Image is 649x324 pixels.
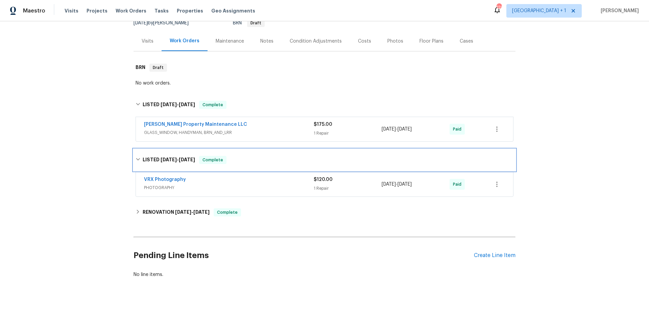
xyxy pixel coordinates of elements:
[200,101,226,108] span: Complete
[248,21,264,25] span: Draft
[134,204,515,221] div: RENOVATION [DATE]-[DATE]Complete
[382,127,396,132] span: [DATE]
[170,38,199,44] div: Work Orders
[134,240,474,271] h2: Pending Line Items
[398,182,412,187] span: [DATE]
[23,7,45,14] span: Maestro
[150,64,166,71] span: Draft
[154,8,169,13] span: Tasks
[314,177,333,182] span: $120.00
[260,38,273,45] div: Notes
[161,157,177,162] span: [DATE]
[382,181,412,188] span: -
[177,7,203,14] span: Properties
[314,130,382,137] div: 1 Repair
[161,102,177,107] span: [DATE]
[144,177,186,182] a: VRX Photography
[497,4,501,11] div: 120
[200,157,226,163] span: Complete
[214,209,240,216] span: Complete
[134,21,148,25] span: [DATE]
[143,156,195,164] h6: LISTED
[143,101,195,109] h6: LISTED
[144,129,314,136] span: GLASS_WINDOW, HANDYMAN, BRN_AND_LRR
[193,210,210,214] span: [DATE]
[179,102,195,107] span: [DATE]
[116,7,146,14] span: Work Orders
[161,102,195,107] span: -
[134,19,197,27] div: by [PERSON_NAME]
[144,184,314,191] span: PHOTOGRAPHY
[136,80,513,87] div: No work orders.
[143,208,210,216] h6: RENOVATION
[382,126,412,133] span: -
[161,157,195,162] span: -
[314,122,332,127] span: $175.00
[460,38,473,45] div: Cases
[233,21,265,25] span: BRN
[358,38,371,45] div: Costs
[598,7,639,14] span: [PERSON_NAME]
[387,38,403,45] div: Photos
[512,7,566,14] span: [GEOGRAPHIC_DATA] + 1
[134,271,515,278] div: No line items.
[382,182,396,187] span: [DATE]
[419,38,443,45] div: Floor Plans
[65,7,78,14] span: Visits
[216,38,244,45] div: Maintenance
[211,7,255,14] span: Geo Assignments
[474,252,515,259] div: Create Line Item
[398,127,412,132] span: [DATE]
[453,126,464,133] span: Paid
[175,210,191,214] span: [DATE]
[134,57,515,78] div: BRN Draft
[175,210,210,214] span: -
[144,122,247,127] a: [PERSON_NAME] Property Maintenance LLC
[134,149,515,171] div: LISTED [DATE]-[DATE]Complete
[290,38,342,45] div: Condition Adjustments
[179,157,195,162] span: [DATE]
[134,94,515,116] div: LISTED [DATE]-[DATE]Complete
[453,181,464,188] span: Paid
[142,38,153,45] div: Visits
[136,64,145,72] h6: BRN
[314,185,382,192] div: 1 Repair
[87,7,107,14] span: Projects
